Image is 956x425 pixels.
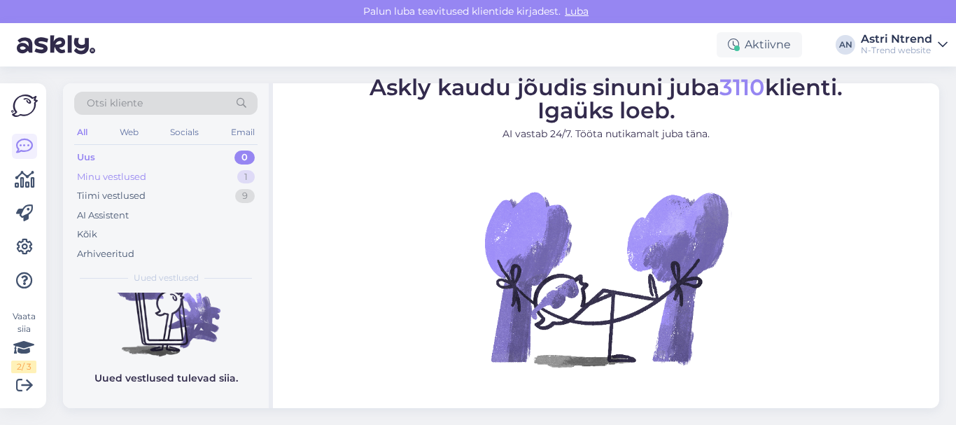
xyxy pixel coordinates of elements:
[11,95,38,117] img: Askly Logo
[167,123,202,141] div: Socials
[77,247,134,261] div: Arhiveeritud
[134,272,199,284] span: Uued vestlused
[836,35,855,55] div: AN
[861,34,932,45] div: Astri Ntrend
[11,310,36,373] div: Vaata siia
[234,151,255,165] div: 0
[228,123,258,141] div: Email
[77,189,146,203] div: Tiimi vestlused
[94,371,238,386] p: Uued vestlused tulevad siia.
[77,151,95,165] div: Uus
[480,153,732,405] img: No Chat active
[719,74,765,101] span: 3110
[237,170,255,184] div: 1
[77,170,146,184] div: Minu vestlused
[861,34,948,56] a: Astri NtrendN-Trend website
[717,32,802,57] div: Aktiivne
[77,209,129,223] div: AI Assistent
[370,74,843,124] span: Askly kaudu jõudis sinuni juba klienti. Igaüks loeb.
[235,189,255,203] div: 9
[370,127,843,141] p: AI vastab 24/7. Tööta nutikamalt juba täna.
[861,45,932,56] div: N-Trend website
[77,228,97,242] div: Kõik
[561,5,593,18] span: Luba
[74,123,90,141] div: All
[63,232,269,358] img: No chats
[11,361,36,373] div: 2 / 3
[87,96,143,111] span: Otsi kliente
[117,123,141,141] div: Web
